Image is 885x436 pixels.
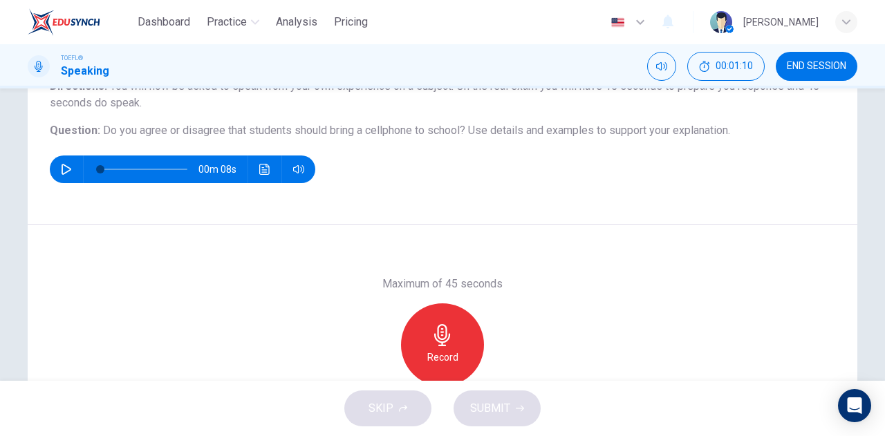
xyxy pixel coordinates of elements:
[647,52,676,81] div: Mute
[138,14,190,30] span: Dashboard
[334,14,368,30] span: Pricing
[427,349,458,366] h6: Record
[103,124,465,137] span: Do you agree or disagree that students should bring a cellphone to school?
[270,10,323,35] button: Analysis
[716,61,753,72] span: 00:01:10
[61,63,109,79] h1: Speaking
[838,389,871,422] div: Open Intercom Messenger
[743,14,819,30] div: [PERSON_NAME]
[50,78,835,111] h6: Directions :
[401,303,484,386] button: Record
[787,61,846,72] span: END SESSION
[132,10,196,35] button: Dashboard
[50,122,835,139] h6: Question :
[276,14,317,30] span: Analysis
[382,276,503,292] h6: Maximum of 45 seconds
[710,11,732,33] img: Profile picture
[687,52,765,81] button: 00:01:10
[28,8,132,36] a: EduSynch logo
[201,10,265,35] button: Practice
[468,124,730,137] span: Use details and examples to support your explanation.
[687,52,765,81] div: Hide
[609,17,626,28] img: en
[198,155,248,183] span: 00m 08s
[254,155,276,183] button: Click to see the audio transcription
[28,8,100,36] img: EduSynch logo
[61,53,83,63] span: TOEFL®
[207,14,247,30] span: Practice
[328,10,373,35] button: Pricing
[776,52,857,81] button: END SESSION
